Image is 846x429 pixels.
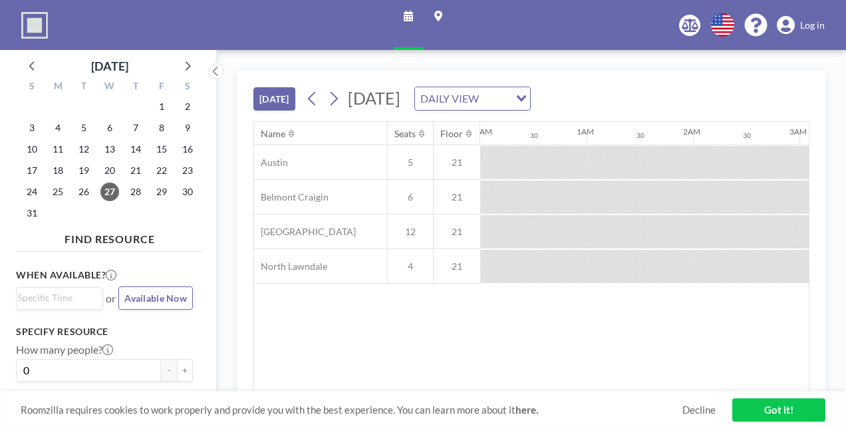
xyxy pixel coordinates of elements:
[152,97,171,116] span: Friday, August 1, 2025
[100,119,119,137] span: Wednesday, August 6, 2025
[91,57,128,75] div: [DATE]
[124,292,187,304] span: Available Now
[174,79,200,96] div: S
[23,119,41,137] span: Sunday, August 3, 2025
[126,161,145,180] span: Thursday, August 21, 2025
[21,404,682,416] span: Roomzilla requires cookies to work properly and provide you with the best experience. You can lea...
[126,140,145,159] span: Thursday, August 14, 2025
[100,161,119,180] span: Wednesday, August 20, 2025
[21,12,48,39] img: organization-logo
[45,79,71,96] div: M
[97,79,123,96] div: W
[743,131,751,140] div: 30
[74,119,93,137] span: Tuesday, August 5, 2025
[23,140,41,159] span: Sunday, August 10, 2025
[100,140,119,159] span: Wednesday, August 13, 2025
[23,204,41,222] span: Sunday, August 31, 2025
[434,260,480,272] span: 21
[74,161,93,180] span: Tuesday, August 19, 2025
[178,183,197,201] span: Saturday, August 30, 2025
[106,292,116,305] span: or
[530,131,538,140] div: 30
[388,260,433,272] span: 4
[254,157,288,169] span: Austin
[434,226,480,238] span: 21
[126,119,145,137] span: Thursday, August 7, 2025
[74,183,93,201] span: Tuesday, August 26, 2025
[178,140,197,159] span: Saturday, August 16, 2025
[126,183,145,201] span: Thursday, August 28, 2025
[789,127,807,137] div: 3AM
[49,161,67,180] span: Monday, August 18, 2025
[732,398,825,422] a: Got it!
[148,79,174,96] div: F
[23,183,41,201] span: Sunday, August 24, 2025
[16,326,193,338] h3: Specify resource
[470,127,492,137] div: 12AM
[178,119,197,137] span: Saturday, August 9, 2025
[800,19,825,31] span: Log in
[100,183,119,201] span: Wednesday, August 27, 2025
[49,140,67,159] span: Monday, August 11, 2025
[178,161,197,180] span: Saturday, August 23, 2025
[415,87,530,110] div: Search for option
[152,161,171,180] span: Friday, August 22, 2025
[152,140,171,159] span: Friday, August 15, 2025
[49,183,67,201] span: Monday, August 25, 2025
[178,97,197,116] span: Saturday, August 2, 2025
[152,183,171,201] span: Friday, August 29, 2025
[440,128,463,140] div: Floor
[348,88,400,108] span: [DATE]
[418,90,482,107] span: DAILY VIEW
[777,16,825,35] a: Log in
[388,191,433,203] span: 6
[74,140,93,159] span: Tuesday, August 12, 2025
[577,127,594,137] div: 1AM
[23,161,41,180] span: Sunday, August 17, 2025
[683,127,700,137] div: 2AM
[17,288,102,308] div: Search for option
[254,226,356,238] span: [GEOGRAPHIC_DATA]
[253,87,295,111] button: [DATE]
[388,157,433,169] span: 5
[49,119,67,137] span: Monday, August 4, 2025
[515,404,538,416] a: here.
[152,119,171,137] span: Friday, August 8, 2025
[71,79,97,96] div: T
[16,227,204,246] h4: FIND RESOURCE
[254,260,327,272] span: North Lawndale
[483,90,508,107] input: Search for option
[434,157,480,169] span: 21
[161,359,177,382] button: -
[636,131,644,140] div: 30
[177,359,193,382] button: +
[118,286,193,310] button: Available Now
[122,79,148,96] div: T
[682,404,716,416] a: Decline
[388,226,433,238] span: 12
[394,128,416,140] div: Seats
[254,191,329,203] span: Belmont Craigin
[16,343,113,356] label: How many people?
[261,128,285,140] div: Name
[18,290,95,305] input: Search for option
[434,191,480,203] span: 21
[19,79,45,96] div: S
